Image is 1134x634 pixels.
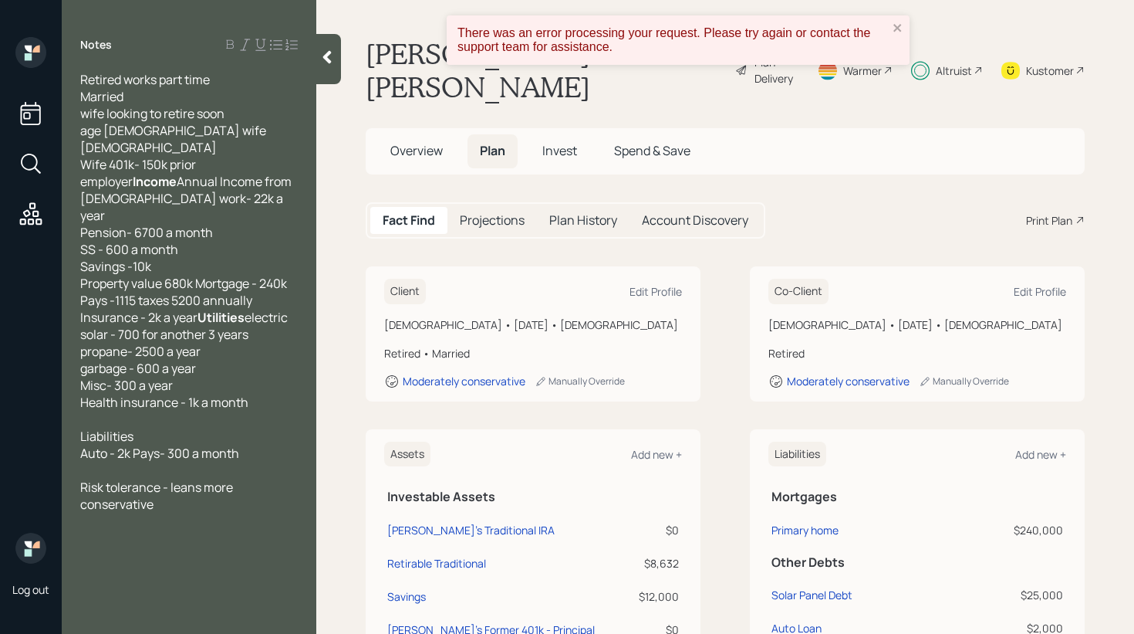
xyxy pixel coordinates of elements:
h5: Investable Assets [387,490,679,504]
div: Print Plan [1026,212,1072,229]
div: [DEMOGRAPHIC_DATA] • [DATE] • [DEMOGRAPHIC_DATA] [384,317,682,333]
div: Altruist [936,63,972,79]
div: Log out [12,582,49,597]
div: Warmer [843,63,882,79]
div: Moderately conservative [403,374,525,388]
img: retirable_logo.png [15,533,46,564]
div: Add new + [631,447,682,462]
h5: Fact Find [383,213,435,228]
h5: Other Debts [771,555,1063,570]
span: Invest [542,142,577,159]
span: electric solar - 700 for another 3 years propane- 2500 a year garbage - 600 a year Misc- 300 a ye... [80,309,288,411]
div: Add new + [1015,447,1066,462]
div: Primary home [771,522,839,538]
h5: Mortgages [771,490,1063,504]
div: Manually Override [919,375,1009,388]
div: Savings [387,588,426,605]
div: Solar Panel Debt [771,587,852,603]
h6: Co-Client [768,279,829,304]
h6: Assets [384,442,430,467]
div: Kustomer [1026,63,1074,79]
h6: Liabilities [768,442,826,467]
div: Edit Profile [1014,284,1066,299]
div: Manually Override [535,375,625,388]
div: $8,632 [623,555,679,571]
div: Plan Delivery [754,54,798,86]
div: Retired [768,345,1066,361]
div: $0 [623,522,679,538]
div: There was an error processing your request. Please try again or contact the support team for assi... [457,26,888,54]
h5: Plan History [549,213,617,228]
button: close [893,22,903,36]
div: Moderately conservative [787,374,910,388]
span: Income [133,173,177,190]
span: Overview [390,142,443,159]
span: Liabilities Auto - 2k Pays- 300 a month [80,428,239,462]
span: Retired works part time Married wife looking to retire soon age [DEMOGRAPHIC_DATA] wife [DEMOGRAP... [80,71,268,190]
div: $12,000 [623,588,679,605]
div: $240,000 [994,522,1063,538]
span: Annual Income from [DEMOGRAPHIC_DATA] work- 22k a year Pension- 6700 a month SS - 600 a month Sav... [80,173,294,326]
span: Utilities [197,309,245,326]
div: [DEMOGRAPHIC_DATA] • [DATE] • [DEMOGRAPHIC_DATA] [768,317,1066,333]
div: [PERSON_NAME]'s Traditional IRA [387,522,555,538]
span: Risk tolerance - leans more conservative [80,479,235,513]
h6: Client [384,279,426,304]
h5: Projections [460,213,525,228]
label: Notes [80,37,112,53]
div: Edit Profile [629,284,682,299]
h5: Account Discovery [642,213,748,228]
h1: [PERSON_NAME] & [PERSON_NAME] [366,37,723,103]
span: Spend & Save [614,142,690,159]
div: Retired • Married [384,345,682,361]
span: Plan [480,142,505,159]
div: $25,000 [994,587,1063,603]
div: Retirable Traditional [387,555,486,571]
